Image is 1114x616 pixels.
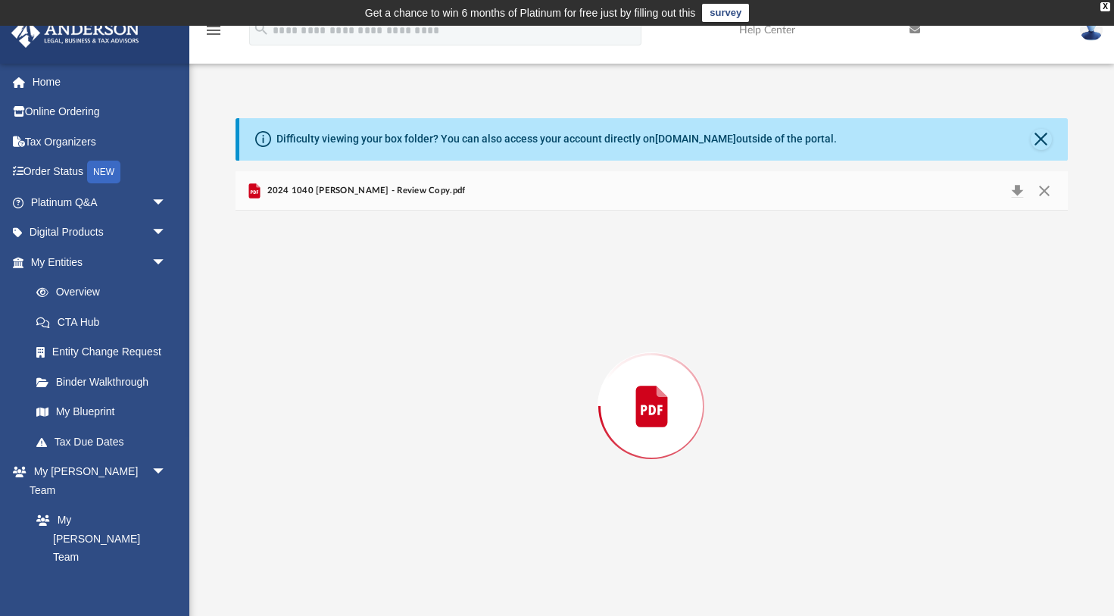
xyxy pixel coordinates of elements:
[264,184,465,198] span: 2024 1040 [PERSON_NAME] - Review Copy.pdf
[1031,129,1052,150] button: Close
[1031,180,1058,202] button: Close
[151,217,182,249] span: arrow_drop_down
[1003,180,1031,202] button: Download
[21,397,182,427] a: My Blueprint
[11,187,189,217] a: Platinum Q&Aarrow_drop_down
[11,157,189,188] a: Order StatusNEW
[11,97,189,127] a: Online Ordering
[11,127,189,157] a: Tax Organizers
[236,171,1068,602] div: Preview
[1100,2,1110,11] div: close
[151,247,182,278] span: arrow_drop_down
[151,457,182,488] span: arrow_drop_down
[21,307,189,337] a: CTA Hub
[11,247,189,277] a: My Entitiesarrow_drop_down
[655,133,736,145] a: [DOMAIN_NAME]
[11,217,189,248] a: Digital Productsarrow_drop_down
[365,4,696,22] div: Get a chance to win 6 months of Platinum for free just by filling out this
[11,67,189,97] a: Home
[253,20,270,37] i: search
[21,505,174,573] a: My [PERSON_NAME] Team
[21,367,189,397] a: Binder Walkthrough
[11,457,182,505] a: My [PERSON_NAME] Teamarrow_drop_down
[204,29,223,39] a: menu
[87,161,120,183] div: NEW
[702,4,749,22] a: survey
[151,187,182,218] span: arrow_drop_down
[276,131,837,147] div: Difficulty viewing your box folder? You can also access your account directly on outside of the p...
[21,337,189,367] a: Entity Change Request
[21,277,189,308] a: Overview
[204,21,223,39] i: menu
[7,18,144,48] img: Anderson Advisors Platinum Portal
[1080,19,1103,41] img: User Pic
[21,427,189,457] a: Tax Due Dates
